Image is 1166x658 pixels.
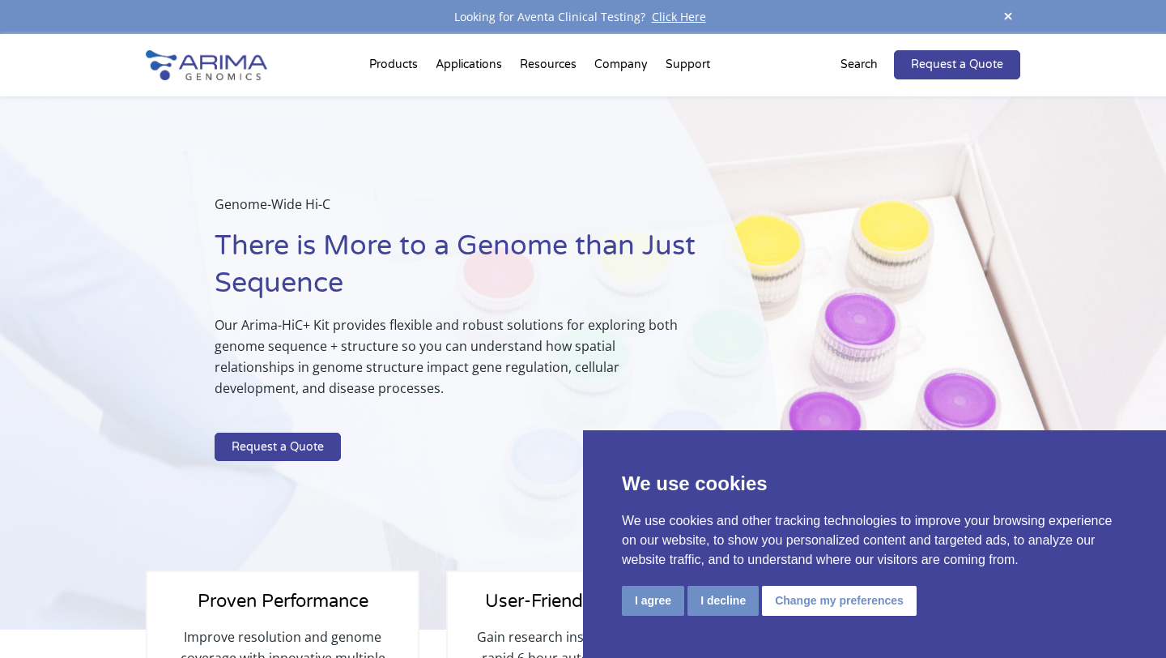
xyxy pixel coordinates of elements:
[622,469,1127,498] p: We use cookies
[840,54,878,75] p: Search
[687,586,759,616] button: I decline
[645,9,713,24] a: Click Here
[146,6,1020,28] div: Looking for Aventa Clinical Testing?
[762,586,917,616] button: Change my preferences
[215,433,341,462] a: Request a Quote
[198,591,368,612] span: Proven Performance
[894,50,1020,79] a: Request a Quote
[215,314,696,412] p: Our Arima-HiC+ Kit provides flexible and robust solutions for exploring both genome sequence + st...
[485,591,681,612] span: User-Friendly Workflow
[622,586,684,616] button: I agree
[215,194,696,228] p: Genome-Wide Hi-C
[622,511,1127,570] p: We use cookies and other tracking technologies to improve your browsing experience on our website...
[146,50,267,80] img: Arima-Genomics-logo
[215,228,696,314] h1: There is More to a Genome than Just Sequence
